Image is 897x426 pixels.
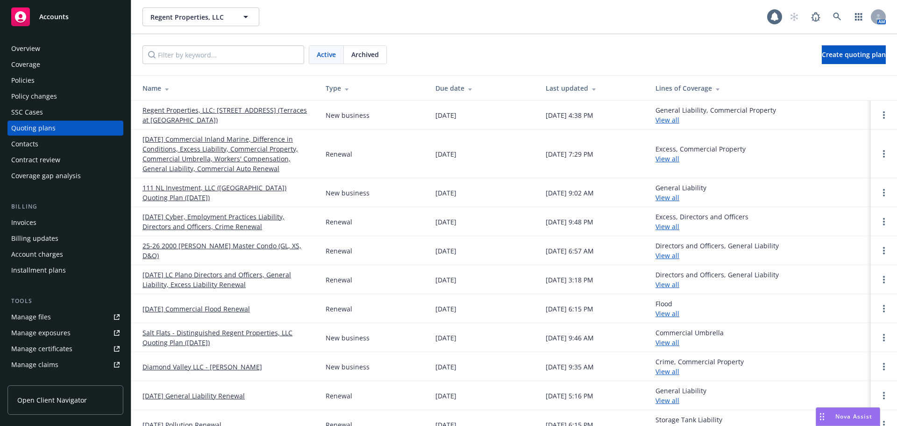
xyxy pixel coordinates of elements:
[317,50,336,59] span: Active
[7,325,123,340] a: Manage exposures
[7,89,123,104] a: Policy changes
[150,12,231,22] span: Regent Properties, LLC
[816,408,828,426] div: Drag to move
[655,367,679,376] a: View all
[435,362,456,372] div: [DATE]
[7,137,123,152] a: Contacts
[142,212,311,231] a: [DATE] Cyber, Employment Practices Liability, Directors and Officers, Crime Renewal
[435,217,456,227] div: [DATE]
[142,241,311,260] a: 25-26 2000 [PERSON_NAME] Master Condo (GL, XS, D&O)
[435,304,456,314] div: [DATE]
[655,193,679,202] a: View all
[835,412,872,420] span: Nova Assist
[7,373,123,388] a: Manage BORs
[655,386,706,405] div: General Liability
[7,41,123,56] a: Overview
[435,275,456,285] div: [DATE]
[546,391,593,401] div: [DATE] 5:16 PM
[878,187,890,198] a: Open options
[546,333,594,343] div: [DATE] 9:46 AM
[142,134,311,173] a: [DATE] Commercial Inland Marine, Difference in Conditions, Excess Liability, Commercial Property,...
[11,41,40,56] div: Overview
[822,45,886,64] a: Create quoting plan
[39,13,69,21] span: Accounts
[7,4,123,30] a: Accounts
[655,338,679,347] a: View all
[878,332,890,343] a: Open options
[655,357,744,376] div: Crime, Commercial Property
[655,299,679,318] div: Flood
[326,275,352,285] div: Renewal
[878,390,890,401] a: Open options
[806,7,825,26] a: Report a Bug
[11,57,40,72] div: Coverage
[7,310,123,325] a: Manage files
[655,116,679,124] a: View all
[11,168,81,183] div: Coverage gap analysis
[435,391,456,401] div: [DATE]
[655,241,779,260] div: Directors and Officers, General Liability
[546,188,594,198] div: [DATE] 9:02 AM
[435,83,530,93] div: Due date
[17,395,87,405] span: Open Client Navigator
[7,341,123,356] a: Manage certificates
[546,304,593,314] div: [DATE] 6:15 PM
[326,304,352,314] div: Renewal
[326,217,352,227] div: Renewal
[142,83,311,93] div: Name
[878,274,890,285] a: Open options
[11,73,35,88] div: Policies
[11,310,51,325] div: Manage files
[7,152,123,167] a: Contract review
[546,217,593,227] div: [DATE] 9:48 PM
[11,247,63,262] div: Account charges
[435,110,456,120] div: [DATE]
[142,105,311,125] a: Regent Properties, LLC: [STREET_ADDRESS] (Terraces at [GEOGRAPHIC_DATA])
[7,105,123,120] a: SSC Cases
[326,391,352,401] div: Renewal
[326,246,352,256] div: Renewal
[435,246,456,256] div: [DATE]
[7,357,123,372] a: Manage claims
[655,154,679,163] a: View all
[546,83,641,93] div: Last updated
[655,212,748,231] div: Excess, Directors and Officers
[11,231,58,246] div: Billing updates
[655,396,679,405] a: View all
[351,50,379,59] span: Archived
[7,202,123,211] div: Billing
[7,296,123,306] div: Tools
[7,247,123,262] a: Account charges
[878,361,890,372] a: Open options
[142,391,245,401] a: [DATE] General Liability Renewal
[11,105,43,120] div: SSC Cases
[326,149,352,159] div: Renewal
[11,325,71,340] div: Manage exposures
[326,83,420,93] div: Type
[326,188,370,198] div: New business
[326,333,370,343] div: New business
[11,152,60,167] div: Contract review
[655,222,679,231] a: View all
[546,362,594,372] div: [DATE] 9:35 AM
[655,309,679,318] a: View all
[7,215,123,230] a: Invoices
[7,121,123,136] a: Quoting plans
[7,263,123,278] a: Installment plans
[546,275,593,285] div: [DATE] 3:18 PM
[7,73,123,88] a: Policies
[655,83,863,93] div: Lines of Coverage
[822,50,886,59] span: Create quoting plan
[435,188,456,198] div: [DATE]
[655,251,679,260] a: View all
[849,7,868,26] a: Switch app
[828,7,847,26] a: Search
[11,357,58,372] div: Manage claims
[878,216,890,227] a: Open options
[11,121,56,136] div: Quoting plans
[655,280,679,289] a: View all
[7,168,123,183] a: Coverage gap analysis
[142,328,311,347] a: Salt Flats - Distinguished Regent Properties, LLC Quoting Plan ([DATE])
[11,89,57,104] div: Policy changes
